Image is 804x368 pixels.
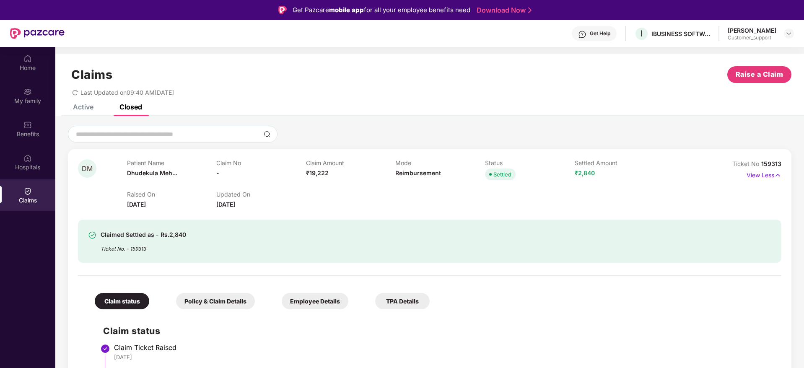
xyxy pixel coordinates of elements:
a: Download Now [477,6,529,15]
button: Raise a Claim [727,66,791,83]
p: Updated On [216,191,306,198]
span: ₹2,840 [575,169,595,176]
img: svg+xml;base64,PHN2ZyBpZD0iU3VjY2Vzcy0zMngzMiIgeG1sbnM9Imh0dHA6Ly93d3cudzMub3JnLzIwMDAvc3ZnIiB3aW... [88,231,96,239]
p: Claim No [216,159,306,166]
p: Claim Amount [306,159,396,166]
div: Customer_support [728,34,776,41]
span: 159313 [761,160,781,167]
div: Get Help [590,30,610,37]
div: Ticket No. - 159313 [101,240,186,253]
p: Raised On [127,191,217,198]
h1: Claims [71,67,112,82]
span: Reimbursement [395,169,441,176]
div: Claim status [95,293,149,309]
p: Patient Name [127,159,217,166]
span: Raise a Claim [736,69,783,80]
p: Mode [395,159,485,166]
div: IBUSINESS SOFTWARE PRIVATE LIMITED [651,30,710,38]
img: svg+xml;base64,PHN2ZyBpZD0iU2VhcmNoLTMyeDMyIiB4bWxucz0iaHR0cDovL3d3dy53My5vcmcvMjAwMC9zdmciIHdpZH... [264,131,270,137]
p: View Less [747,168,781,180]
img: Logo [278,6,287,14]
p: Status [485,159,575,166]
div: Claim Ticket Raised [114,343,773,352]
span: ₹19,222 [306,169,329,176]
span: Dhudekula Meh... [127,169,177,176]
img: Stroke [528,6,532,15]
div: [DATE] [114,353,773,361]
img: svg+xml;base64,PHN2ZyBpZD0iSG9tZSIgeG1sbnM9Imh0dHA6Ly93d3cudzMub3JnLzIwMDAvc3ZnIiB3aWR0aD0iMjAiIG... [23,54,32,63]
span: [DATE] [127,201,146,208]
div: Settled [493,170,511,179]
div: Policy & Claim Details [176,293,255,309]
img: svg+xml;base64,PHN2ZyBpZD0iRHJvcGRvd24tMzJ4MzIiIHhtbG5zPSJodHRwOi8vd3d3LnczLm9yZy8yMDAwL3N2ZyIgd2... [786,30,792,37]
img: svg+xml;base64,PHN2ZyBpZD0iQmVuZWZpdHMiIHhtbG5zPSJodHRwOi8vd3d3LnczLm9yZy8yMDAwL3N2ZyIgd2lkdGg9Ij... [23,121,32,129]
span: - [216,169,219,176]
span: Ticket No [732,160,761,167]
img: New Pazcare Logo [10,28,65,39]
img: svg+xml;base64,PHN2ZyBpZD0iU3RlcC1Eb25lLTMyeDMyIiB4bWxucz0iaHR0cDovL3d3dy53My5vcmcvMjAwMC9zdmciIH... [100,344,110,354]
div: [PERSON_NAME] [728,26,776,34]
span: DM [82,165,93,172]
strong: mobile app [329,6,364,14]
div: Active [73,103,93,111]
img: svg+xml;base64,PHN2ZyBpZD0iQ2xhaW0iIHhtbG5zPSJodHRwOi8vd3d3LnczLm9yZy8yMDAwL3N2ZyIgd2lkdGg9IjIwIi... [23,187,32,195]
span: Last Updated on 09:40 AM[DATE] [80,89,174,96]
div: Closed [119,103,142,111]
div: Employee Details [282,293,348,309]
img: svg+xml;base64,PHN2ZyBpZD0iSGVscC0zMngzMiIgeG1sbnM9Imh0dHA6Ly93d3cudzMub3JnLzIwMDAvc3ZnIiB3aWR0aD... [578,30,586,39]
span: redo [72,89,78,96]
div: Claimed Settled as - Rs.2,840 [101,230,186,240]
span: [DATE] [216,201,235,208]
img: svg+xml;base64,PHN2ZyBpZD0iSG9zcGl0YWxzIiB4bWxucz0iaHR0cDovL3d3dy53My5vcmcvMjAwMC9zdmciIHdpZHRoPS... [23,154,32,162]
span: I [641,29,643,39]
p: Settled Amount [575,159,664,166]
img: svg+xml;base64,PHN2ZyB4bWxucz0iaHR0cDovL3d3dy53My5vcmcvMjAwMC9zdmciIHdpZHRoPSIxNyIgaGVpZ2h0PSIxNy... [774,171,781,180]
h2: Claim status [103,324,773,338]
img: svg+xml;base64,PHN2ZyB3aWR0aD0iMjAiIGhlaWdodD0iMjAiIHZpZXdCb3g9IjAgMCAyMCAyMCIgZmlsbD0ibm9uZSIgeG... [23,88,32,96]
div: Get Pazcare for all your employee benefits need [293,5,470,15]
div: TPA Details [375,293,430,309]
